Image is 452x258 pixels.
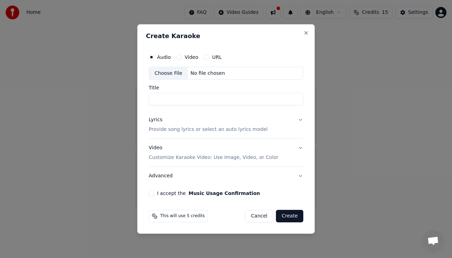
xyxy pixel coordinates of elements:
button: Cancel [245,210,273,222]
button: Advanced [149,167,303,185]
p: Provide song lyrics or select an auto lyrics model [149,126,268,133]
button: Create [276,210,303,222]
label: Audio [157,55,171,60]
div: Lyrics [149,117,162,124]
div: No file chosen [188,70,228,77]
h2: Create Karaoke [146,33,306,39]
span: This will use 5 credits [160,213,205,219]
button: I accept the [189,191,260,196]
div: Video [149,145,278,161]
button: LyricsProvide song lyrics or select an auto lyrics model [149,111,303,139]
button: VideoCustomize Karaoke Video: Use Image, Video, or Color [149,139,303,167]
label: Title [149,86,303,90]
label: URL [212,55,222,60]
label: I accept the [157,191,260,196]
div: Choose File [149,67,188,80]
p: Customize Karaoke Video: Use Image, Video, or Color [149,154,278,161]
label: Video [185,55,198,60]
